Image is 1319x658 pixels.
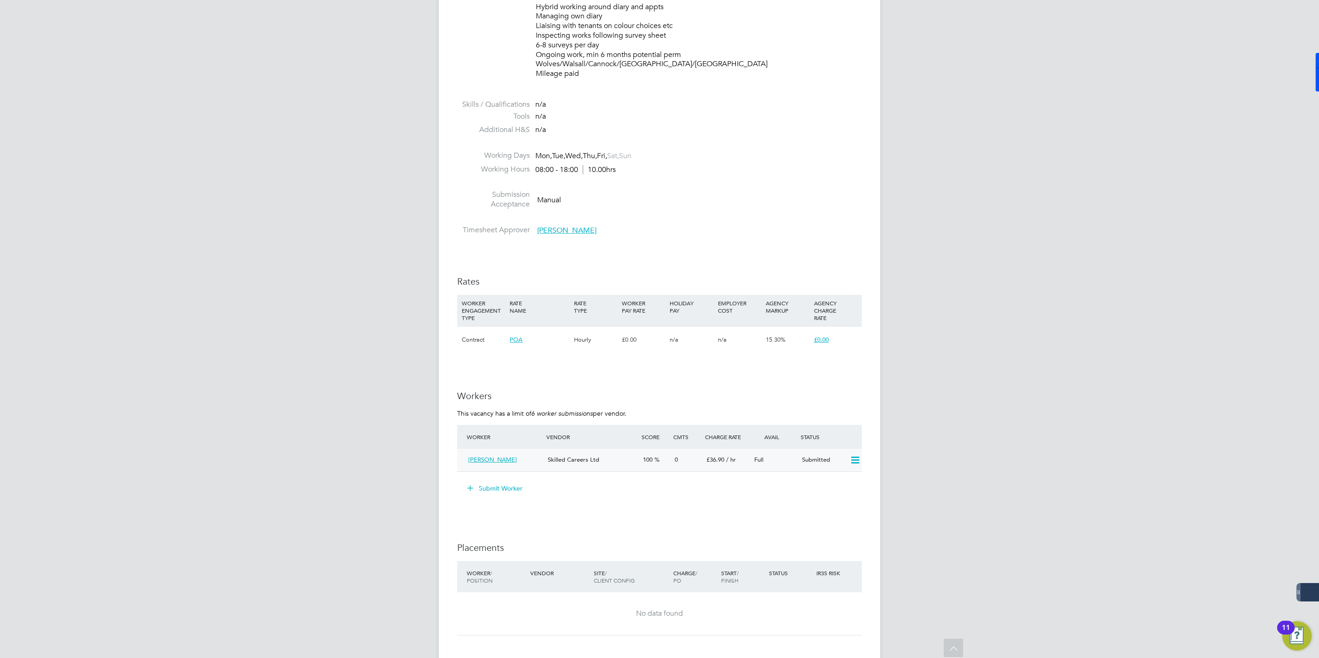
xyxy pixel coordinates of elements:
h3: Rates [457,275,862,287]
div: Status [798,429,862,445]
span: Manual [537,195,561,205]
h3: Placements [457,542,862,554]
div: Contract [459,326,507,353]
span: 0 [675,456,678,463]
div: Vendor [544,429,639,445]
div: RATE NAME [507,295,571,319]
button: Submit Worker [461,481,530,496]
span: n/a [718,336,727,343]
span: Full [754,456,763,463]
div: Charge Rate [703,429,751,445]
span: POA [510,336,522,343]
span: / Client Config [594,569,635,584]
span: Thu, [583,151,597,160]
span: n/a [535,112,546,121]
span: n/a [535,100,546,109]
span: n/a [535,125,546,134]
span: Mon, [535,151,552,160]
div: WORKER ENGAGEMENT TYPE [459,295,507,326]
span: / Position [467,569,493,584]
div: £0.00 [619,326,667,353]
span: n/a [670,336,678,343]
div: Submitted [798,452,846,468]
div: 08:00 - 18:00 [535,165,616,175]
em: 6 worker submissions [531,409,593,418]
div: Status [767,565,814,581]
span: / PO [673,569,697,584]
span: Tue, [552,151,565,160]
p: This vacancy has a limit of per vendor. [457,409,862,418]
div: No data found [466,609,853,618]
div: Vendor [528,565,591,581]
span: 10.00hrs [583,165,616,174]
div: Cmts [671,429,703,445]
label: Additional H&S [457,125,530,135]
span: [PERSON_NAME] [468,456,517,463]
div: Hourly [572,326,619,353]
span: Fri, [597,151,607,160]
label: Timesheet Approver [457,225,530,235]
span: Wed, [565,151,583,160]
div: IR35 Risk [814,565,846,581]
span: Skilled Careers Ltd [548,456,599,463]
span: 100 [643,456,653,463]
div: Worker [465,429,544,445]
label: Submission Acceptance [457,190,530,209]
label: Working Days [457,151,530,160]
span: / Finish [721,569,739,584]
div: HOLIDAY PAY [667,295,715,319]
div: EMPLOYER COST [716,295,763,319]
span: Sat, [607,151,619,160]
label: Working Hours [457,165,530,174]
div: AGENCY CHARGE RATE [812,295,860,326]
div: Score [639,429,671,445]
div: Worker [465,565,528,589]
label: Tools [457,112,530,121]
span: 15.30% [766,336,786,343]
span: / hr [726,456,736,463]
div: WORKER PAY RATE [619,295,667,319]
div: Start [719,565,767,589]
span: [PERSON_NAME] [537,226,596,235]
span: £0.00 [814,336,829,343]
button: Open Resource Center, 11 new notifications [1282,621,1312,651]
label: Skills / Qualifications [457,100,530,109]
div: Avail [751,429,798,445]
div: Site [591,565,671,589]
h3: Workers [457,390,862,402]
div: RATE TYPE [572,295,619,319]
span: £36.90 [706,456,724,463]
div: Charge [671,565,719,589]
span: Sun [619,151,631,160]
div: 11 [1282,628,1290,640]
div: AGENCY MARKUP [763,295,811,319]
